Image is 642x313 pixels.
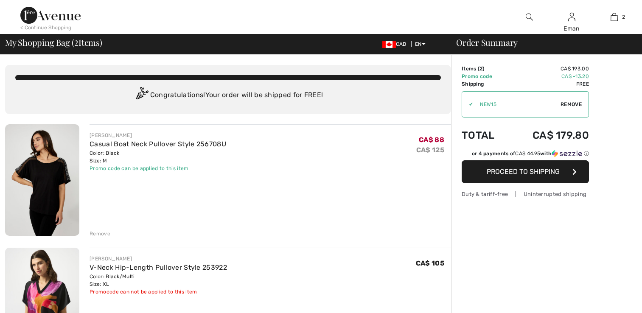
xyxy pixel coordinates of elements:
span: 2 [622,13,625,21]
div: Congratulations! Your order will be shipped for FREE! [15,87,441,104]
s: CA$ 125 [416,146,444,154]
div: [PERSON_NAME] [90,131,226,139]
td: Shipping [462,80,508,88]
span: 2 [479,66,482,72]
a: 2 [593,12,635,22]
span: Proceed to Shipping [487,168,560,176]
td: Items ( ) [462,65,508,73]
td: Promo code [462,73,508,80]
span: CAD [382,41,410,47]
div: Order Summary [446,38,637,47]
div: Remove [90,230,110,238]
td: Total [462,121,508,150]
img: 1ère Avenue [20,7,81,24]
div: Promocode can not be applied to this item [90,288,227,296]
div: ✔ [462,101,473,108]
span: Remove [561,101,582,108]
img: My Bag [611,12,618,22]
div: Duty & tariff-free | Uninterrupted shipping [462,190,589,198]
a: Sign In [568,13,575,21]
span: CA$ 44.95 [515,151,540,156]
div: [PERSON_NAME] [90,255,227,263]
div: or 4 payments of with [472,150,589,157]
div: Color: Black Size: M [90,149,226,165]
button: Proceed to Shipping [462,160,589,183]
span: 2 [74,36,78,47]
td: CA$ 179.80 [508,121,589,150]
img: Sezzle [552,150,582,157]
span: EN [415,41,426,47]
a: Casual Boat Neck Pullover Style 256708U [90,140,226,148]
div: < Continue Shopping [20,24,72,31]
div: Color: Black/Multi Size: XL [90,273,227,288]
a: V-Neck Hip-Length Pullover Style 253922 [90,263,227,271]
td: CA$ -13.20 [508,73,589,80]
img: Congratulation2.svg [133,87,150,104]
span: CA$ 105 [416,259,444,267]
td: CA$ 193.00 [508,65,589,73]
img: My Info [568,12,575,22]
span: My Shopping Bag ( Items) [5,38,102,47]
input: Promo code [473,92,561,117]
td: Free [508,80,589,88]
div: or 4 payments ofCA$ 44.95withSezzle Click to learn more about Sezzle [462,150,589,160]
div: Eman [551,24,592,33]
img: Casual Boat Neck Pullover Style 256708U [5,124,79,236]
img: search the website [526,12,533,22]
img: Canadian Dollar [382,41,396,48]
div: Promo code can be applied to this item [90,165,226,172]
span: CA$ 88 [419,136,444,144]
